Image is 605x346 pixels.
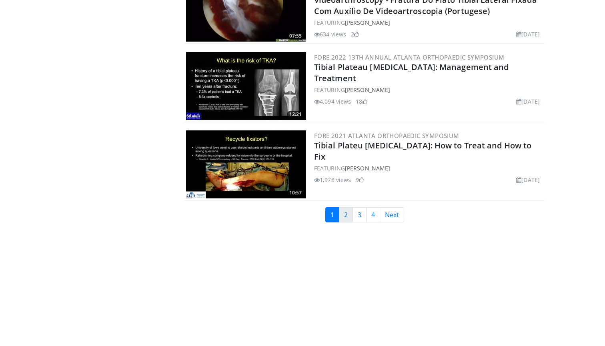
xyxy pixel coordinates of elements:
a: 4 [366,207,380,222]
a: 3 [353,207,367,222]
li: 18 [356,97,367,106]
span: 07:55 [287,32,304,40]
li: 1,978 views [314,176,351,184]
li: 9 [356,176,364,184]
li: 634 views [314,30,346,38]
a: FORE 2021 Atlanta Orthopaedic Symposium [314,132,459,140]
li: [DATE] [516,97,540,106]
a: Next [380,207,404,222]
a: [PERSON_NAME] [345,86,390,94]
span: 10:57 [287,189,304,196]
div: FEATURING [314,86,543,94]
a: 2 [339,207,353,222]
a: Tibial Plateau [MEDICAL_DATA]: Management and Treatment [314,62,509,84]
a: 12:21 [186,52,306,120]
span: 12:21 [287,111,304,118]
a: [PERSON_NAME] [345,19,390,26]
div: FEATURING [314,164,543,172]
li: [DATE] [516,176,540,184]
li: 4,094 views [314,97,351,106]
a: 10:57 [186,130,306,198]
li: 2 [351,30,359,38]
a: 1 [325,207,339,222]
div: FEATURING [314,18,543,27]
li: [DATE] [516,30,540,38]
a: FORE 2022 13th Annual Atlanta Orthopaedic Symposium [314,53,504,61]
a: Tibial Plateu [MEDICAL_DATA]: How to Treat and How to Fix [314,140,531,162]
img: 6898ec0d-bd98-4e84-9f83-302d0b66f344.300x170_q85_crop-smart_upscale.jpg [186,130,306,198]
a: [PERSON_NAME] [345,164,390,172]
img: e085bcb8-2a40-4f13-b881-c806bbca0a81.300x170_q85_crop-smart_upscale.jpg [186,52,306,120]
nav: Search results pages [184,207,545,222]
